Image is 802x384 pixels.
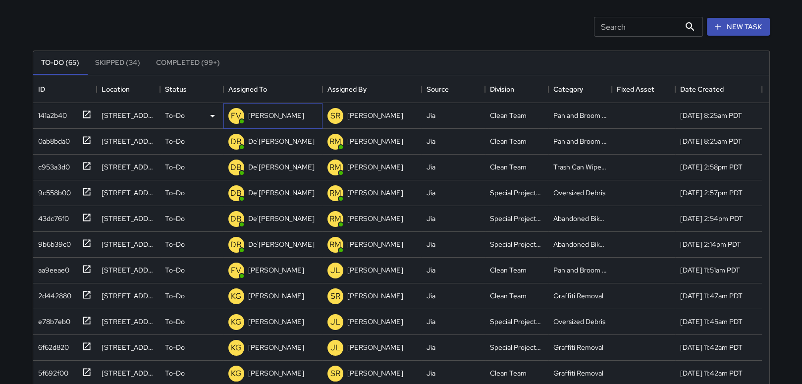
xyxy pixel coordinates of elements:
p: SR [330,368,340,380]
div: Source [427,75,449,103]
p: RM [329,239,341,251]
p: [PERSON_NAME] [347,162,403,172]
p: SR [330,290,340,302]
p: [PERSON_NAME] [248,291,304,301]
div: Fixed Asset [617,75,654,103]
div: 9c558b00 [34,184,71,198]
p: SR [330,110,340,122]
p: DB [230,162,242,173]
div: e78b7eb0 [34,313,70,327]
div: Jia [427,110,435,120]
div: 425 Jackson Street [102,342,155,352]
div: Assigned By [322,75,422,103]
div: 8/26/2025, 2:58pm PDT [680,162,743,172]
div: 43dc76f0 [34,210,69,223]
div: Clean Team [490,136,527,146]
p: [PERSON_NAME] [347,136,403,146]
p: To-Do [165,317,185,327]
div: 729 Sansome Street [102,265,155,275]
p: [PERSON_NAME] [248,342,304,352]
p: [PERSON_NAME] [347,291,403,301]
div: 804 Montgomery Street [102,291,155,301]
div: Date Created [675,75,762,103]
p: To-Do [165,265,185,275]
div: Jia [427,317,435,327]
div: Pan and Broom Block Faces [553,265,607,275]
p: [PERSON_NAME] [347,239,403,249]
p: RM [329,187,341,199]
div: Category [548,75,612,103]
div: Abandoned Bike Lock [553,214,607,223]
p: DB [230,187,242,199]
p: RM [329,213,341,225]
div: Category [553,75,583,103]
div: Special Projects Team [490,239,543,249]
div: 28 Fremont Street [102,214,155,223]
div: Jia [427,136,435,146]
div: ID [33,75,97,103]
div: 6f62d820 [34,338,69,352]
div: Special Projects Team [490,342,543,352]
p: JL [330,342,340,354]
div: Jia [427,214,435,223]
p: DB [230,213,242,225]
div: Oversized Debris [553,188,605,198]
div: 9b6b39c0 [34,235,71,249]
p: JL [330,265,340,276]
div: Oversized Debris [553,317,605,327]
p: KG [231,290,242,302]
div: c953a3d0 [34,158,70,172]
p: To-Do [165,136,185,146]
div: 2d442880 [34,287,71,301]
div: Assigned To [223,75,322,103]
p: To-Do [165,291,185,301]
div: 8/27/2025, 8:25am PDT [680,136,742,146]
div: 0ab8bda0 [34,132,70,146]
p: KG [231,316,242,328]
div: 8/26/2025, 11:47am PDT [680,291,743,301]
div: 1 Bush Street [102,188,155,198]
div: Pan and Broom Block Faces [553,136,607,146]
p: RM [329,162,341,173]
div: Trash Can Wiped Down [553,162,607,172]
p: RM [329,136,341,148]
div: Location [97,75,160,103]
div: Clean Team [490,110,527,120]
div: Jia [427,162,435,172]
p: KG [231,368,242,380]
p: [PERSON_NAME] [347,342,403,352]
div: Assigned By [327,75,367,103]
div: Clean Team [490,368,527,378]
p: [PERSON_NAME] [347,368,403,378]
p: FV [231,110,241,122]
div: Jia [427,368,435,378]
div: 141a2b40 [34,107,67,120]
div: Jia [427,342,435,352]
div: Special Projects Team [490,317,543,327]
div: 1 Bush Street [102,162,155,172]
div: 8/26/2025, 11:42am PDT [680,368,743,378]
p: De'[PERSON_NAME] [248,188,315,198]
div: Graffiti Removal [553,342,603,352]
div: Status [165,75,187,103]
div: Assigned To [228,75,267,103]
div: Jia [427,239,435,249]
p: De'[PERSON_NAME] [248,214,315,223]
div: 232 Montgomery Street [102,239,155,249]
p: [PERSON_NAME] [248,368,304,378]
div: 8/26/2025, 2:14pm PDT [680,239,741,249]
div: Special Projects Team [490,188,543,198]
p: [PERSON_NAME] [347,317,403,327]
div: 8/26/2025, 11:45am PDT [680,317,743,327]
div: aa9eeae0 [34,261,69,275]
div: 458 Jackson Street [102,317,155,327]
div: Clean Team [490,291,527,301]
div: 655 Montgomery Street [102,136,155,146]
div: Graffiti Removal [553,368,603,378]
div: Abandoned Bike Lock [553,239,607,249]
p: [PERSON_NAME] [248,265,304,275]
p: De'[PERSON_NAME] [248,136,315,146]
p: [PERSON_NAME] [347,110,403,120]
div: Jia [427,188,435,198]
div: Division [490,75,514,103]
